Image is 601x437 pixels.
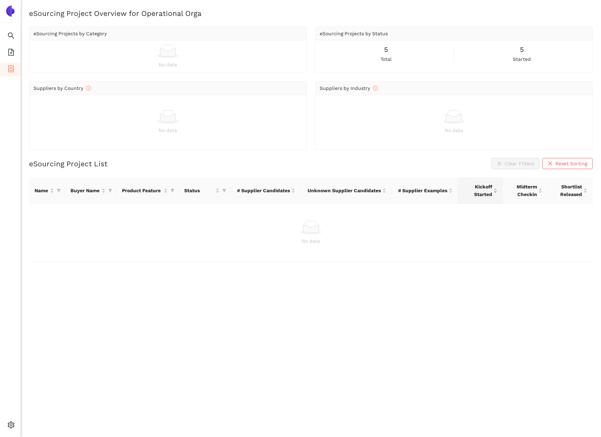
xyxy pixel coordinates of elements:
[373,86,378,91] span: info-circle
[320,85,378,91] span: Suppliers by Industry
[107,185,114,196] span: filter
[508,183,537,198] span: Midterm Checkin
[553,183,582,198] span: Shortlist Released
[108,188,112,193] span: filter
[35,237,587,245] div: No data
[503,177,548,204] th: this column's title is Midterm Checkin,this column is sortable
[86,86,91,91] span: info-circle
[55,185,62,196] span: filter
[8,63,15,77] span: container
[29,8,593,18] h2: eSourcing Project Overview for Operational Orga
[8,46,15,60] span: file-add
[542,158,593,169] button: closeReset Sorting
[397,187,447,194] span: # Supplier Examples
[34,31,107,36] span: eSourcing Projects by Category
[8,419,15,433] span: setting
[306,187,381,194] span: Unknown Supplier Candidates
[555,160,587,167] span: Reset Sorting
[57,188,61,193] span: filter
[548,177,593,204] th: this column's title is Shortlist Released,this column is sortable
[35,187,49,194] span: Name
[520,44,524,55] span: 5
[513,55,531,63] span: started
[5,6,16,17] img: Logo
[122,187,162,194] span: Product Feature
[236,187,290,194] span: # Supplier Candidates
[116,177,179,204] th: this column's title is Product Feature,this column is sortable
[221,185,228,196] span: filter
[320,31,388,36] span: eSourcing Projects by Status
[29,177,65,204] th: this column's title is Name,this column is sortable
[169,185,176,196] span: filter
[71,187,100,194] span: Buyer Name
[8,30,15,44] span: search
[301,177,392,204] th: this column's title is Unknown Supplier Candidates,this column is sortable
[392,177,458,204] th: this column's title is # Supplier Examples,this column is sortable
[65,177,116,204] th: this column's title is Buyer Name,this column is sortable
[384,44,388,55] span: 5
[463,183,492,198] span: Kickoff Started
[222,188,226,193] span: filter
[179,177,231,204] th: this column's title is Status,this column is sortable
[231,177,301,204] th: this column's title is # Supplier Candidates,this column is sortable
[548,161,553,167] span: close
[491,158,539,169] button: closeClear Filters
[170,188,175,193] span: filter
[34,127,302,134] div: No data
[34,61,302,68] div: No data
[320,127,589,134] div: No data
[34,85,91,91] span: Suppliers by Country
[184,187,214,194] span: Status
[381,55,392,63] span: total
[29,159,107,169] h2: eSourcing Project List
